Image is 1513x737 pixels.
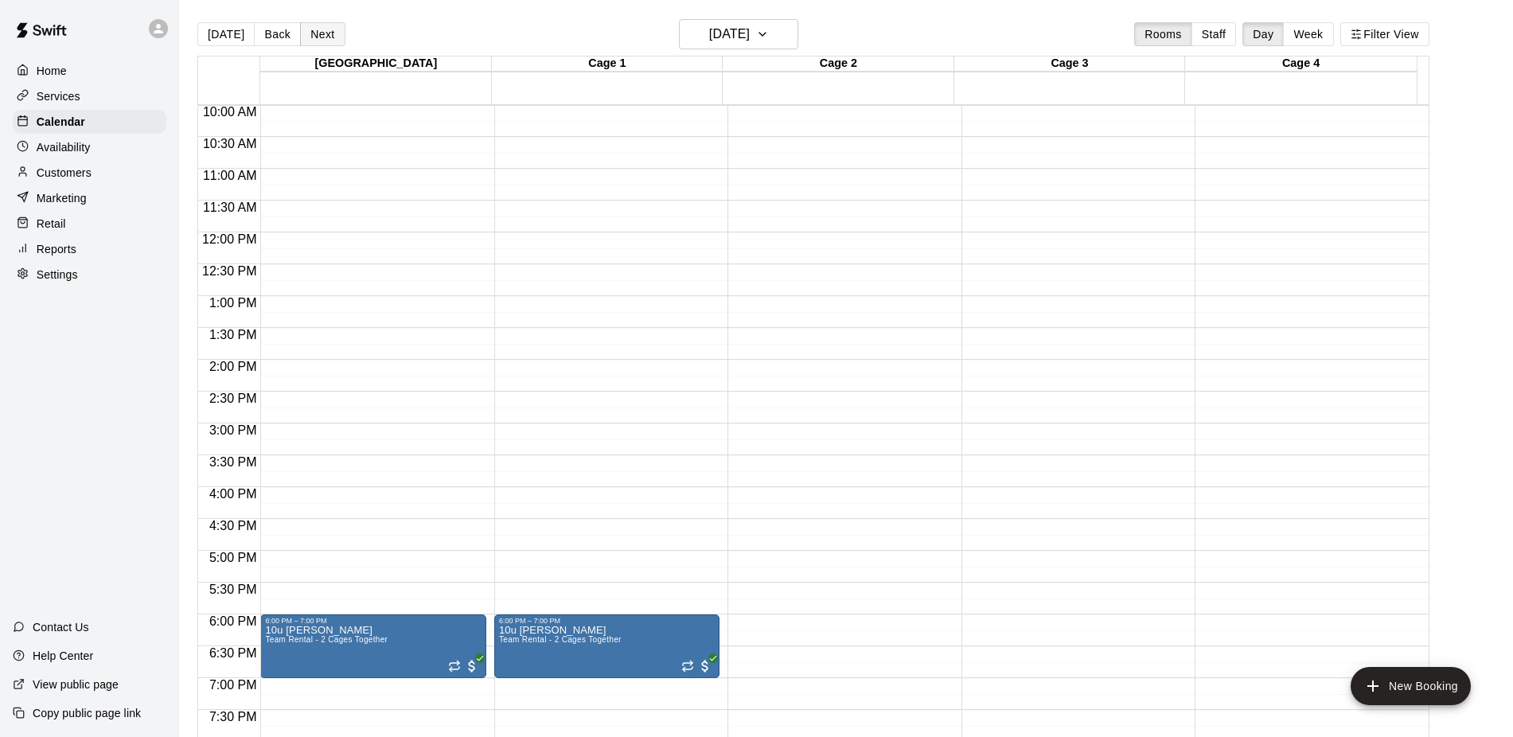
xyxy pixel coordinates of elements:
div: 6:00 PM – 7:00 PM: Team Rental - 2 Cages Together [260,614,485,678]
span: 7:30 PM [205,710,261,723]
span: 2:00 PM [205,360,261,373]
div: Cage 1 [492,57,723,72]
span: 2:30 PM [205,392,261,405]
span: 12:00 PM [198,232,260,246]
p: Services [37,88,80,104]
span: 6:30 PM [205,646,261,660]
button: Rooms [1134,22,1191,46]
span: 6:00 PM [205,614,261,628]
div: 6:00 PM – 7:00 PM [265,617,481,625]
a: Services [13,84,166,108]
div: Cage 3 [954,57,1186,72]
span: Recurring event [448,660,461,673]
span: 3:00 PM [205,423,261,437]
span: Recurring event [681,660,694,673]
button: Filter View [1340,22,1429,46]
p: Calendar [37,114,85,130]
button: Next [300,22,345,46]
span: 3:30 PM [205,455,261,469]
button: add [1351,667,1471,705]
p: Contact Us [33,619,89,635]
p: Customers [37,165,92,181]
div: 6:00 PM – 7:00 PM: Team Rental - 2 Cages Together [494,614,719,678]
h6: [DATE] [709,23,750,45]
div: Cage 2 [723,57,954,72]
span: All customers have paid [464,658,480,674]
div: [GEOGRAPHIC_DATA] [260,57,492,72]
p: View public page [33,677,119,692]
button: [DATE] [197,22,255,46]
span: All customers have paid [697,658,713,674]
span: Team Rental - 2 Cages Together [499,635,622,644]
span: 10:30 AM [199,137,261,150]
span: 1:00 PM [205,296,261,310]
span: 4:00 PM [205,487,261,501]
a: Reports [13,237,166,261]
span: 10:00 AM [199,105,261,119]
button: [DATE] [679,19,798,49]
a: Customers [13,161,166,185]
a: Settings [13,263,166,287]
p: Copy public page link [33,705,141,721]
a: Calendar [13,110,166,134]
span: Team Rental - 2 Cages Together [265,635,388,644]
div: 6:00 PM – 7:00 PM [499,617,715,625]
a: Marketing [13,186,166,210]
button: Week [1283,22,1333,46]
span: 11:30 AM [199,201,261,214]
span: 11:00 AM [199,169,261,182]
span: 12:30 PM [198,264,260,278]
a: Home [13,59,166,83]
p: Retail [37,216,66,232]
span: 5:30 PM [205,583,261,596]
span: 1:30 PM [205,328,261,341]
p: Reports [37,241,76,257]
p: Settings [37,267,78,283]
a: Retail [13,212,166,236]
button: Day [1242,22,1284,46]
p: Marketing [37,190,87,206]
span: 7:00 PM [205,678,261,692]
a: Availability [13,135,166,159]
div: Cage 4 [1185,57,1417,72]
span: 5:00 PM [205,551,261,564]
span: 4:30 PM [205,519,261,532]
button: Back [254,22,301,46]
button: Staff [1191,22,1237,46]
p: Help Center [33,648,93,664]
p: Home [37,63,67,79]
p: Availability [37,139,91,155]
